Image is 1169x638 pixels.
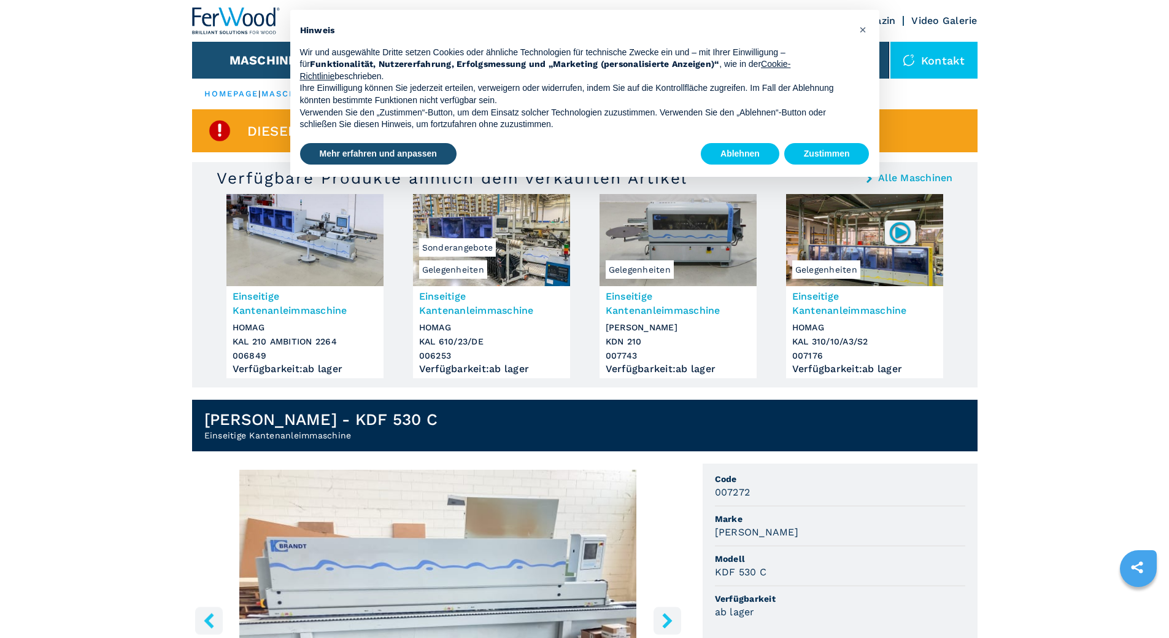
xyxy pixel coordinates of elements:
h3: [PERSON_NAME] [715,525,798,539]
a: HOMEPAGE [204,89,259,98]
h3: ab lager [715,605,755,619]
span: Dieser Artikel ist bereits verkauft [247,124,522,138]
a: sharethis [1122,552,1152,583]
button: Maschinen [230,53,306,68]
span: Gelegenheiten [606,260,674,279]
img: Einseitige Kantenanleimmaschine HOMAG KAL 310/10/A3/S2 [786,194,943,286]
h3: 007272 [715,485,750,499]
img: SoldProduct [207,119,232,143]
a: Einseitige Kantenanleimmaschine HOMAG KAL 310/10/A3/S2Gelegenheiten007176Einseitige Kantenanleimm... [786,194,943,378]
img: Kontakt [903,54,915,66]
h3: HOMAG KAL 210 AMBITION 2264 006849 [233,321,377,363]
h3: Einseitige Kantenanleimmaschine [792,289,937,317]
img: Einseitige Kantenanleimmaschine HOMAG KAL 610/23/DE [413,194,570,286]
h3: Verfügbare Produkte ähnlich dem verkauften Artikel [217,168,687,188]
h3: Einseitige Kantenanleimmaschine [233,289,377,317]
div: Verfügbarkeit : ab lager [792,366,937,372]
h3: KDF 530 C [715,565,766,579]
span: Verfügbarkeit [715,593,965,605]
p: Ihre Einwilligung können Sie jederzeit erteilen, verweigern oder widerrufen, indem Sie auf die Ko... [300,82,850,106]
img: Ferwood [192,7,280,34]
button: Schließen Sie diesen Hinweis [854,20,873,39]
div: Verfügbarkeit : ab lager [419,366,564,372]
h3: Einseitige Kantenanleimmaschine [606,289,750,317]
a: maschinen [261,89,322,98]
a: Einseitige Kantenanleimmaschine BRANDT KDN 210GelegenheitenEinseitige Kantenanleimmaschine[PERSON... [600,194,757,378]
h3: HOMAG KAL 310/10/A3/S2 007176 [792,321,937,363]
div: Verfügbarkeit : ab lager [233,366,377,372]
span: Modell [715,553,965,565]
a: Cookie-Richtlinie [300,59,791,81]
img: Einseitige Kantenanleimmaschine BRANDT KDN 210 [600,194,757,286]
h3: Einseitige Kantenanleimmaschine [419,289,564,317]
p: Verwenden Sie den „Zustimmen“-Button, um dem Einsatz solcher Technologien zuzustimmen. Verwenden ... [300,107,850,131]
div: Kontakt [890,42,978,79]
img: Einseitige Kantenanleimmaschine HOMAG KAL 210 AMBITION 2264 [226,194,384,286]
a: Video Galerie [911,15,977,26]
button: right-button [654,607,681,634]
p: Wir und ausgewählte Dritte setzen Cookies oder ähnliche Technologien für technische Zwecke ein un... [300,47,850,83]
a: Einseitige Kantenanleimmaschine HOMAG KAL 610/23/DEGelegenheitenSonderangeboteEinseitige Kantenan... [413,194,570,378]
button: left-button [195,607,223,634]
span: Marke [715,513,965,525]
h3: HOMAG KAL 610/23/DE 006253 [419,321,564,363]
h1: [PERSON_NAME] - KDF 530 C [204,410,438,429]
span: | [258,89,261,98]
a: Alle Maschinen [878,173,953,183]
button: Zustimmen [784,143,870,165]
span: Gelegenheiten [419,260,487,279]
button: Ablehnen [701,143,779,165]
a: Einseitige Kantenanleimmaschine HOMAG KAL 210 AMBITION 2264Einseitige KantenanleimmaschineHOMAGKA... [226,194,384,378]
h3: [PERSON_NAME] KDN 210 007743 [606,321,750,363]
img: 007176 [888,220,912,244]
h2: Hinweis [300,25,850,37]
span: Sonderangebote [419,238,496,257]
span: × [859,22,866,37]
span: Code [715,473,965,485]
button: Mehr erfahren und anpassen [300,143,457,165]
strong: Funktionalität, Nutzererfahrung, Erfolgsmessung und „Marketing (personalisierte Anzeigen)“ [310,59,720,69]
span: Gelegenheiten [792,260,860,279]
div: Verfügbarkeit : ab lager [606,366,750,372]
iframe: Chat [1117,583,1160,629]
h2: Einseitige Kantenanleimmaschine [204,429,438,442]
